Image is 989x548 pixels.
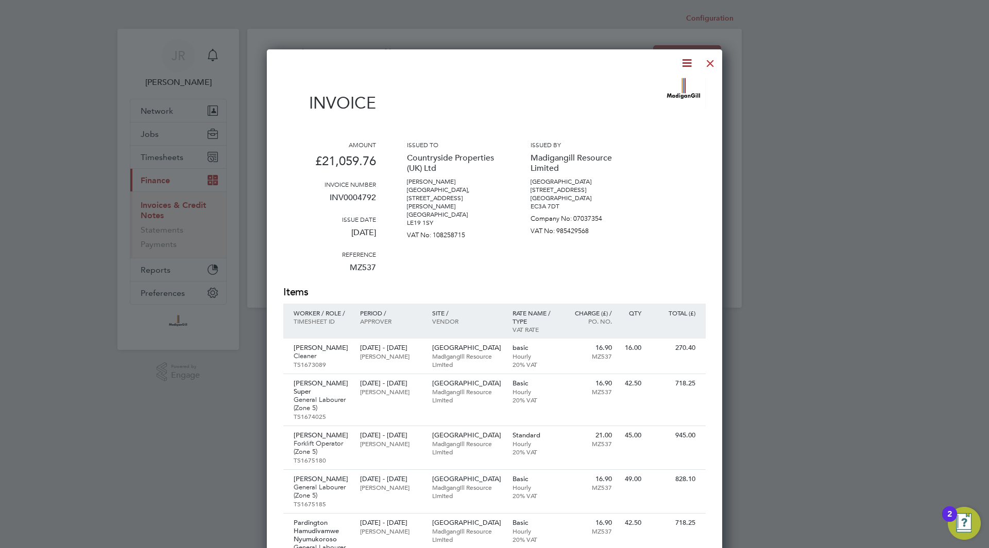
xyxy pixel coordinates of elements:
[567,379,612,387] p: 16.90
[360,344,421,352] p: [DATE] - [DATE]
[567,483,612,491] p: MZ537
[407,149,500,178] p: Countryside Properties (UK) Ltd
[513,387,557,396] p: Hourly
[283,258,376,285] p: MZ537
[407,227,500,239] p: VAT No: 108258715
[283,140,376,149] h3: Amount
[294,352,350,360] p: Cleaner
[652,475,695,483] p: 828.10
[947,514,952,527] div: 2
[283,180,376,188] h3: Invoice number
[294,483,350,500] p: General Labourer (Zone 5)
[531,140,623,149] h3: Issued by
[513,360,557,368] p: 20% VAT
[360,439,421,448] p: [PERSON_NAME]
[432,309,502,317] p: Site /
[652,431,695,439] p: 945.00
[513,344,557,352] p: basic
[531,194,623,202] p: [GEOGRAPHIC_DATA]
[622,519,641,527] p: 42.50
[567,317,612,325] p: Po. No.
[360,527,421,535] p: [PERSON_NAME]
[513,352,557,360] p: Hourly
[513,439,557,448] p: Hourly
[360,309,421,317] p: Period /
[407,140,500,149] h3: Issued to
[567,309,612,317] p: Charge (£) /
[513,519,557,527] p: Basic
[513,379,557,387] p: Basic
[567,439,612,448] p: MZ537
[513,483,557,491] p: Hourly
[652,309,695,317] p: Total (£)
[513,309,557,325] p: Rate name / type
[360,519,421,527] p: [DATE] - [DATE]
[432,527,502,543] p: Madigangill Resource Limited
[360,317,421,325] p: Approver
[432,519,502,527] p: [GEOGRAPHIC_DATA]
[622,344,641,352] p: 16.00
[652,344,695,352] p: 270.40
[513,491,557,500] p: 20% VAT
[360,352,421,360] p: [PERSON_NAME]
[294,344,350,352] p: [PERSON_NAME]
[294,439,350,456] p: Forklift Operator (Zone 5)
[948,507,981,540] button: Open Resource Center, 2 new notifications
[432,475,502,483] p: [GEOGRAPHIC_DATA]
[652,519,695,527] p: 718.25
[283,188,376,215] p: INV0004792
[513,448,557,456] p: 20% VAT
[531,202,623,210] p: EC3A 7DT
[432,439,502,456] p: Madigangill Resource Limited
[407,219,500,227] p: LE19 1SY
[283,93,376,113] h1: Invoice
[294,456,350,464] p: TS1675180
[360,475,421,483] p: [DATE] - [DATE]
[622,379,641,387] p: 42.50
[294,519,350,543] p: Pardington Hamudivamwe Nyumukoroso
[283,215,376,223] h3: Issue date
[531,223,623,235] p: VAT No: 985429568
[294,360,350,368] p: TS1673089
[294,396,350,412] p: General Labourer (Zone 5)
[294,412,350,420] p: TS1674025
[567,352,612,360] p: MZ537
[531,149,623,178] p: Madigangill Resource Limited
[432,483,502,500] p: Madigangill Resource Limited
[567,475,612,483] p: 16.90
[567,431,612,439] p: 21.00
[360,379,421,387] p: [DATE] - [DATE]
[513,396,557,404] p: 20% VAT
[294,475,350,483] p: [PERSON_NAME]
[513,475,557,483] p: Basic
[283,223,376,250] p: [DATE]
[294,379,350,396] p: [PERSON_NAME] Super
[662,78,706,109] img: madigangill-logo-remittance.png
[531,210,623,223] p: Company No: 07037354
[407,210,500,219] p: [GEOGRAPHIC_DATA]
[432,344,502,352] p: [GEOGRAPHIC_DATA]
[283,285,706,299] h2: Items
[360,431,421,439] p: [DATE] - [DATE]
[513,431,557,439] p: Standard
[432,431,502,439] p: [GEOGRAPHIC_DATA]
[531,178,623,186] p: [GEOGRAPHIC_DATA]
[622,309,641,317] p: QTY
[294,317,350,325] p: Timesheet ID
[622,475,641,483] p: 49.00
[531,186,623,194] p: [STREET_ADDRESS]
[567,387,612,396] p: MZ537
[432,317,502,325] p: Vendor
[513,535,557,543] p: 20% VAT
[567,344,612,352] p: 16.90
[652,379,695,387] p: 718.25
[513,325,557,333] p: VAT rate
[283,149,376,180] p: £21,059.76
[407,178,500,210] p: [PERSON_NAME][GEOGRAPHIC_DATA], [STREET_ADDRESS][PERSON_NAME]
[283,250,376,258] h3: Reference
[567,519,612,527] p: 16.90
[294,500,350,508] p: TS1675185
[360,387,421,396] p: [PERSON_NAME]
[432,352,502,368] p: Madigangill Resource Limited
[513,527,557,535] p: Hourly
